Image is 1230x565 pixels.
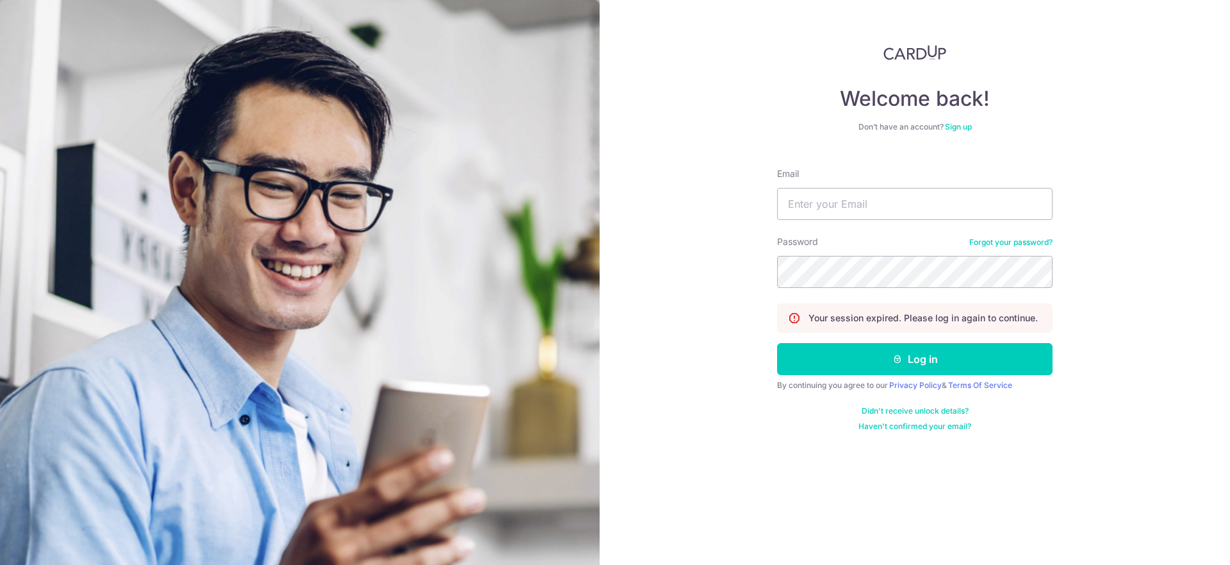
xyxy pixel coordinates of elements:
a: Haven't confirmed your email? [858,421,971,432]
a: Sign up [945,122,972,131]
div: Don’t have an account? [777,122,1053,132]
img: CardUp Logo [883,45,946,60]
div: By continuing you agree to our & [777,380,1053,391]
label: Password [777,235,818,248]
a: Terms Of Service [948,380,1012,390]
p: Your session expired. Please log in again to continue. [808,312,1038,325]
h4: Welcome back! [777,86,1053,112]
button: Log in [777,343,1053,375]
a: Didn't receive unlock details? [862,406,969,416]
label: Email [777,167,799,180]
a: Forgot your password? [969,237,1053,248]
input: Enter your Email [777,188,1053,220]
a: Privacy Policy [889,380,942,390]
